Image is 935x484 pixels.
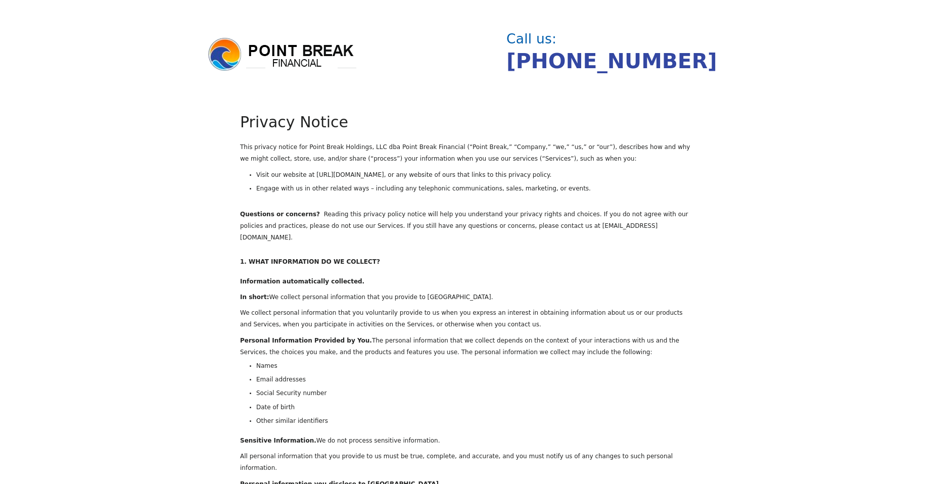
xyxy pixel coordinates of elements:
div: Call us: [506,32,740,45]
span: Privacy Notice [240,113,348,131]
span: This privacy notice for Point Break Holdings, LLC dba Point Break Financial (“Point Break,” “Comp... [240,143,690,162]
span: Personal Information Provided by You. [240,337,372,344]
span: Social Security number [256,390,326,397]
span: Reading this privacy policy notice will help you understand your privacy rights and choices. If y... [240,211,688,241]
span: The personal information that we collect depends on the context of your interactions with us and ... [240,337,679,356]
span: We do not process sensitive information. [316,437,440,444]
span: Sensitive Information. [240,437,316,444]
span: We collect personal information that you voluntarily provide to us when you express an interest i... [240,309,683,328]
span: 1. WHAT INFORMATION DO WE COLLECT? [240,258,380,265]
span: Date of birth [256,404,295,411]
span: All personal information that you provide to us must be true, complete, and accurate, and you mus... [240,453,673,471]
span: Email addresses [256,376,306,383]
span: Questions or concerns? [240,211,320,218]
img: logo.png [207,36,358,73]
span: Other similar identifiers [256,417,328,424]
span: Information automatically collected. [240,278,364,285]
a: [PHONE_NUMBER] [506,49,717,73]
span: In short: [240,294,269,301]
span: Names [256,362,277,369]
span: Engage with us in other related ways – including any telephonic communications, sales, marketing,... [256,185,591,192]
span: Visit our website at [URL][DOMAIN_NAME], or any website of ours that links to this privacy policy. [256,171,551,178]
span: We collect personal information that you provide to [GEOGRAPHIC_DATA]. [269,294,493,301]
